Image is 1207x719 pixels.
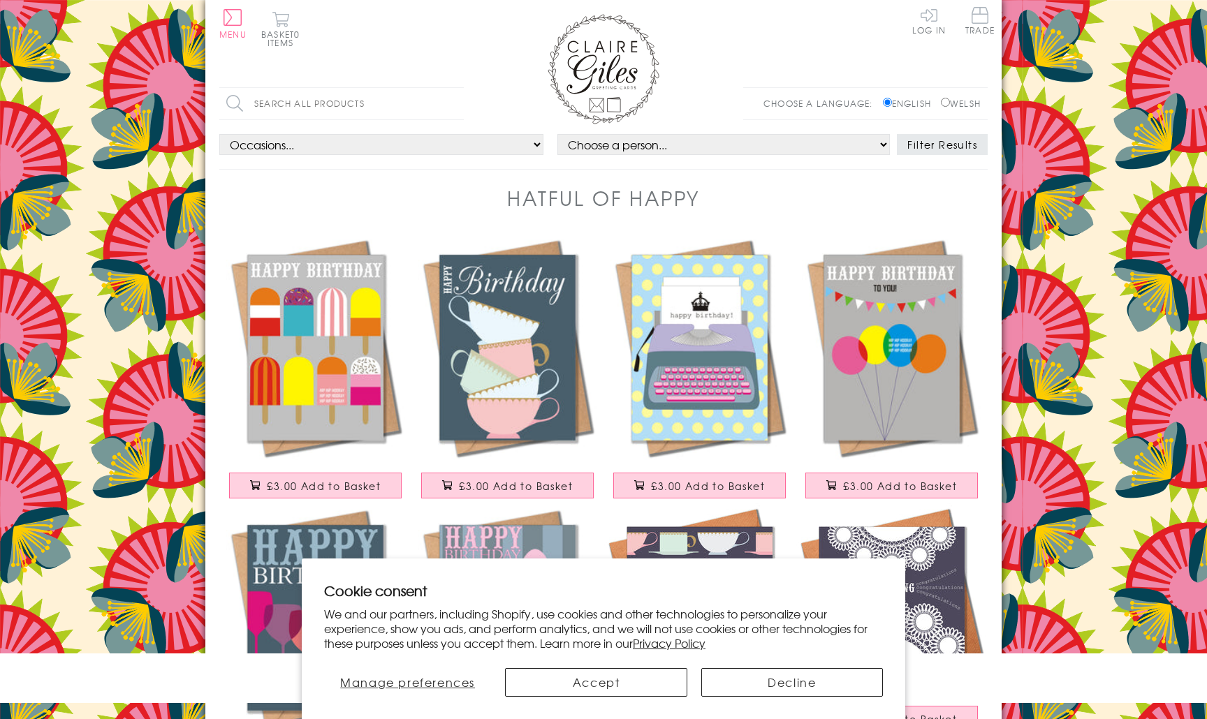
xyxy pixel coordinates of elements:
a: Birthday Card, Tea Cups, Happy Birthday £3.00 Add to Basket [411,233,603,475]
label: Welsh [941,97,981,110]
img: Birthday Card, Balloons, Happy Birthday To You! [796,233,988,461]
a: Birthday Card, Typewriter, Happy Birthday £3.00 Add to Basket [603,233,796,475]
h2: Cookie consent [324,581,883,600]
span: Menu [219,28,247,40]
button: Accept [505,668,687,697]
a: Log In [912,7,946,34]
span: 0 items [268,28,300,49]
input: Search all products [219,88,464,119]
img: Birthday Card, Tea Cups, Happy Birthday [603,503,796,695]
button: Basket0 items [261,11,300,47]
img: Birthday Card, Tea Cups, Happy Birthday [411,233,603,461]
img: Birthday Card, Ice Lollies, Happy Birthday [219,233,411,461]
h1: Hatful of Happy [507,184,700,212]
a: Birthday Card, Balloons, Happy Birthday To You! £3.00 Add to Basket [796,233,988,475]
a: Trade [965,7,995,37]
span: £3.00 Add to Basket [267,479,381,493]
span: £3.00 Add to Basket [651,479,765,493]
p: Choose a language: [763,97,880,110]
button: £3.00 Add to Basket [421,473,594,498]
span: Manage preferences [340,674,475,690]
input: Welsh [941,98,950,107]
button: Filter Results [897,134,988,155]
input: Search [450,88,464,119]
button: £3.00 Add to Basket [229,473,402,498]
img: Birthday Card, Typewriter, Happy Birthday [603,233,796,461]
button: £3.00 Add to Basket [805,473,979,498]
a: Birthday Card, Ice Lollies, Happy Birthday £3.00 Add to Basket [219,233,411,475]
span: £3.00 Add to Basket [459,479,573,493]
span: £3.00 Add to Basket [843,479,957,493]
a: Privacy Policy [633,635,705,651]
input: English [883,98,892,107]
button: Decline [701,668,883,697]
img: Wedding Card, Doilies, Wedding Congratulations [796,503,988,695]
label: English [883,97,938,110]
button: Manage preferences [324,668,491,697]
p: We and our partners, including Shopify, use cookies and other technologies to personalize your ex... [324,607,883,650]
button: £3.00 Add to Basket [613,473,787,498]
span: Trade [965,7,995,34]
button: Menu [219,9,247,38]
img: Claire Giles Greetings Cards [548,14,659,124]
